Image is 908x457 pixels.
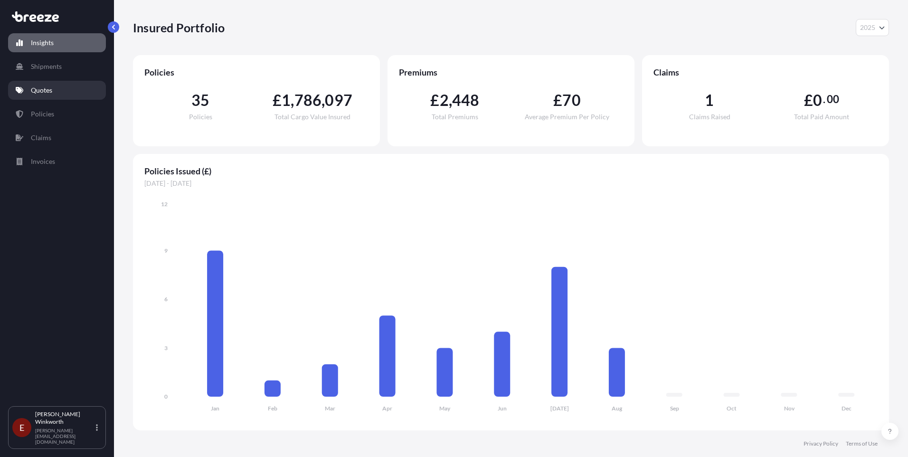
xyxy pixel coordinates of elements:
span: Claims [653,67,878,78]
tspan: [DATE] [550,405,569,412]
tspan: 0 [164,393,168,400]
tspan: 12 [161,200,168,208]
tspan: 9 [164,247,168,254]
span: £ [430,93,439,108]
tspan: Feb [268,405,277,412]
p: Claims [31,133,51,143]
span: Total Cargo Value Insured [274,114,350,120]
span: 1 [705,93,714,108]
span: , [291,93,294,108]
span: Premiums [399,67,623,78]
span: Policies Issued (£) [144,165,878,177]
a: Claims [8,128,106,147]
span: 1 [282,93,291,108]
p: Invoices [31,157,55,166]
span: , [449,93,452,108]
span: E [19,423,24,432]
a: Privacy Policy [804,440,838,447]
span: 70 [562,93,580,108]
button: Year Selector [856,19,889,36]
span: 786 [294,93,322,108]
tspan: Nov [784,405,795,412]
tspan: May [439,405,451,412]
span: Policies [144,67,369,78]
p: Shipments [31,62,62,71]
a: Invoices [8,152,106,171]
span: Average Premium Per Policy [525,114,609,120]
p: Quotes [31,86,52,95]
span: 2025 [860,23,875,32]
p: [PERSON_NAME] Winkworth [35,410,94,426]
p: Policies [31,109,54,119]
tspan: Jun [498,405,507,412]
span: £ [273,93,282,108]
a: Policies [8,105,106,124]
span: £ [804,93,813,108]
span: 2 [440,93,449,108]
tspan: 3 [164,344,168,352]
a: Quotes [8,81,106,100]
span: Claims Raised [689,114,730,120]
p: [PERSON_NAME][EMAIL_ADDRESS][DOMAIN_NAME] [35,428,94,445]
tspan: Dec [842,405,851,412]
tspan: Mar [325,405,335,412]
span: . [823,95,825,103]
span: [DATE] - [DATE] [144,179,878,188]
a: Shipments [8,57,106,76]
a: Terms of Use [846,440,878,447]
tspan: Apr [382,405,392,412]
tspan: 6 [164,295,168,303]
tspan: Jan [211,405,219,412]
span: , [322,93,325,108]
span: Total Paid Amount [794,114,849,120]
tspan: Oct [727,405,737,412]
span: 0 [813,93,822,108]
span: 35 [191,93,209,108]
span: 00 [827,95,839,103]
span: Policies [189,114,212,120]
p: Insights [31,38,54,48]
tspan: Aug [612,405,623,412]
a: Insights [8,33,106,52]
span: Total Premiums [432,114,478,120]
tspan: Sep [670,405,679,412]
span: 097 [325,93,352,108]
span: £ [553,93,562,108]
p: Insured Portfolio [133,20,225,35]
span: 448 [452,93,480,108]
